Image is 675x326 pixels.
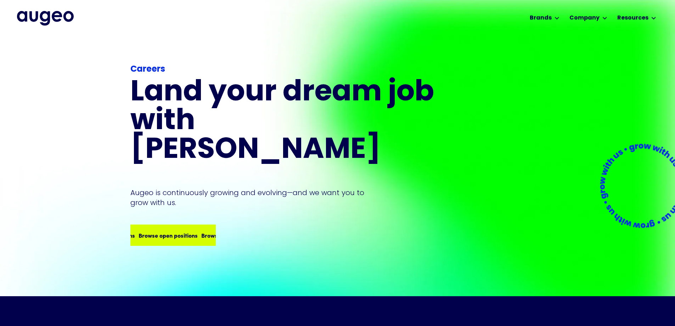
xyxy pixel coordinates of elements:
div: Browse open positions [171,231,230,239]
a: Browse open positionsBrowse open positions [130,225,216,246]
div: Brands [530,14,552,22]
p: Augeo is continuously growing and evolving—and we want you to grow with us. [130,188,374,208]
a: home [17,11,74,25]
h1: Land your dream job﻿ with [PERSON_NAME] [130,79,437,165]
img: Augeo's full logo in midnight blue. [17,11,74,25]
div: Browse open positions [108,231,167,239]
strong: Careers [130,65,165,74]
div: Resources [617,14,648,22]
div: Company [569,14,600,22]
